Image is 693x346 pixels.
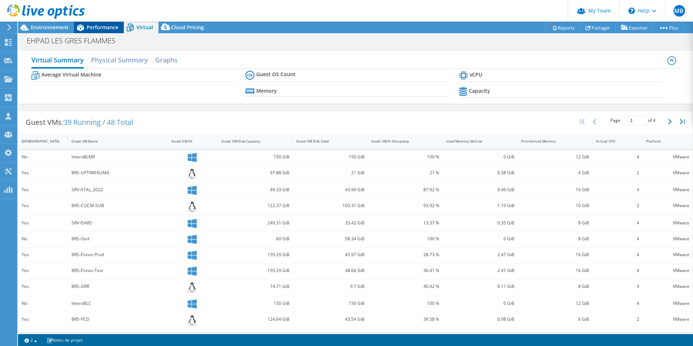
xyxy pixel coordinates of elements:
[371,186,440,194] div: 87.92 %
[646,251,689,259] div: VMware
[521,139,581,144] div: Provisioned Memory
[71,139,156,144] div: Guest VM Name
[521,283,589,290] div: 8 GiB
[71,169,165,177] div: BRS-UPTIMEKUMA
[64,117,133,127] span: 39 Running / 48 Total
[371,299,440,307] div: 100 %
[71,153,165,161] div: InteroBLMR
[136,24,153,31] span: Virtual
[596,235,639,243] div: 4
[371,267,440,275] div: 30.41 %
[371,235,440,243] div: 100 %
[71,186,165,194] div: SRV-ATAL_2022
[646,283,689,290] div: VMware
[674,5,685,17] span: MB
[371,219,440,227] div: 13.37 %
[296,169,365,177] div: 21 GiB
[296,299,365,307] div: 150 GiB
[521,153,589,161] div: 12 GiB
[521,235,589,243] div: 8 GiB
[646,139,681,144] div: Platform
[371,283,440,290] div: 40.42 %
[446,219,514,227] div: 0.35 GiB
[646,153,689,161] div: VMware
[596,267,639,275] div: 4
[22,251,65,259] div: Yes
[221,202,289,210] div: 122.37 GiB
[521,251,589,259] div: 16 GiB
[521,299,589,307] div: 12 GiB
[596,251,639,259] div: 4
[646,267,689,275] div: VMware
[22,169,65,177] div: Yes
[22,283,65,290] div: Yes
[42,336,88,345] a: Notes de projet
[171,139,206,144] div: Guest VM OS
[155,53,178,67] h2: Graphs
[71,283,165,290] div: BRS-GRR
[296,139,356,144] div: Guest VM Disk Used
[646,169,689,177] div: VMware
[18,111,140,133] div: Guest VMs:
[221,219,289,227] div: 249.31 GiB
[521,169,589,177] div: 4 GiB
[22,299,65,307] div: No
[646,202,689,210] div: VMware
[256,87,277,95] b: Memory
[622,116,647,125] input: jump to page
[71,251,165,259] div: BRS-Ennov-Prod
[446,202,514,210] div: 1.19 GiB
[596,299,639,307] div: 4
[221,267,289,275] div: 159.29 GiB
[628,8,635,14] svg: \n
[596,283,639,290] div: 4
[596,186,639,194] div: 4
[646,186,689,194] div: VMware
[171,24,204,31] span: Cloud Pricing
[296,267,365,275] div: 48.66 GiB
[71,267,165,275] div: BRS-Ennov-Test
[256,71,296,78] b: Guest OS Count
[71,315,165,323] div: BRS-PCD
[22,186,65,194] div: Yes
[31,24,69,31] span: Environnement
[22,139,56,144] div: [DEMOGRAPHIC_DATA]
[71,299,165,307] div: InteroBLC
[446,267,514,275] div: 2.41 GiB
[71,219,165,227] div: SRV-ISARS
[22,267,65,275] div: Yes
[91,53,148,67] h2: Physical Summary
[31,53,84,69] h2: Virtual Summary
[446,251,514,259] div: 2.47 GiB
[221,251,289,259] div: 159.29 GiB
[521,219,589,227] div: 8 GiB
[22,219,65,227] div: Yes
[71,235,165,243] div: BRS-Ged
[221,139,281,144] div: Guest VM Disk Capacity
[296,315,365,323] div: 43.54 GiB
[446,139,506,144] div: Used Memory (Active)
[221,169,289,177] div: 97.88 GiB
[71,202,165,210] div: BRS-CUCM-SUB
[19,336,42,345] a: 2
[596,153,639,161] div: 4
[653,22,684,33] a: Plus
[596,169,639,177] div: 2
[446,315,514,323] div: 0.98 GiB
[296,202,365,210] div: 103.31 GiB
[446,153,514,161] div: 0 GiB
[596,139,630,144] div: Virtual CPU
[296,153,365,161] div: 150 GiB
[596,202,639,210] div: 2
[371,315,440,323] div: 39.58 %
[446,235,514,243] div: 0 GiB
[296,235,365,243] div: 58.34 GiB
[221,315,289,323] div: 124.64 GiB
[521,186,589,194] div: 16 GiB
[371,169,440,177] div: 21 %
[87,24,118,31] span: Performance
[22,315,65,323] div: Yes
[653,117,655,123] span: 4
[546,22,580,33] a: Reports
[580,22,616,33] a: Partager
